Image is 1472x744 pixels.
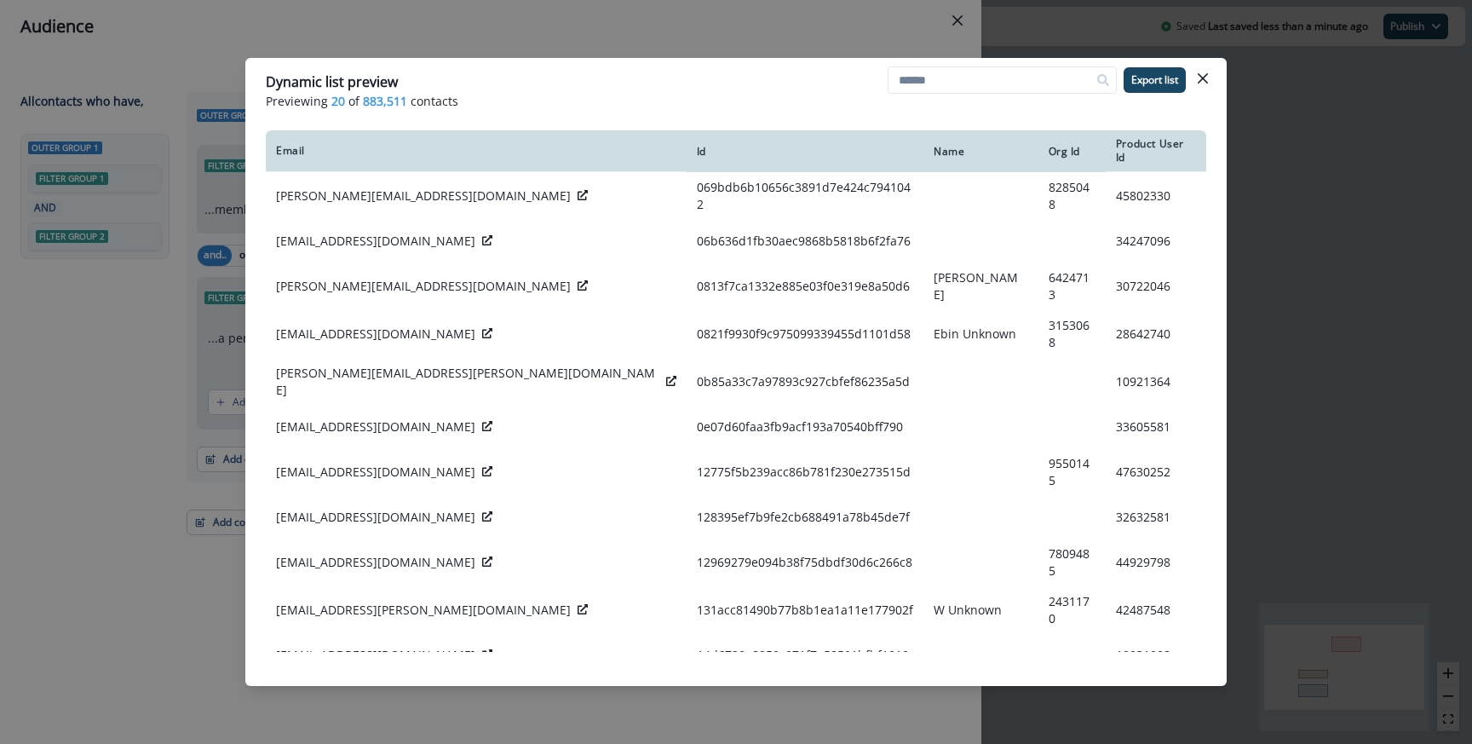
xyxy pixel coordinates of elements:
[266,92,1206,110] p: Previewing of contacts
[331,92,345,110] span: 20
[276,647,475,664] p: [EMAIL_ADDRESS][DOMAIN_NAME]
[1106,358,1206,406] td: 10921364
[1106,448,1206,496] td: 47630252
[276,554,475,571] p: [EMAIL_ADDRESS][DOMAIN_NAME]
[276,326,475,343] p: [EMAIL_ADDRESS][DOMAIN_NAME]
[687,586,923,634] td: 131acc81490b77b8b1ea1a11e177902f
[687,634,923,677] td: 14d6729e8950c971f7e58501bfbf1910
[276,365,659,399] p: [PERSON_NAME][EMAIL_ADDRESS][PERSON_NAME][DOMAIN_NAME]
[1049,145,1095,159] div: Org Id
[687,406,923,448] td: 0e07d60faa3fb9acf193a70540bff790
[687,539,923,586] td: 12969279e094b38f75dbdf30d6c266c8
[1131,74,1178,86] p: Export list
[276,464,475,481] p: [EMAIL_ADDRESS][DOMAIN_NAME]
[687,310,923,358] td: 0821f9930f9c975099339455d1101d58
[1106,634,1206,677] td: 19031008
[1106,310,1206,358] td: 28642740
[687,172,923,220] td: 069bdb6b10656c3891d7e424c7941042
[687,358,923,406] td: 0b85a33c7a97893c927cbfef86235a5d
[923,310,1038,358] td: Ebin Unknown
[276,602,571,619] p: [EMAIL_ADDRESS][PERSON_NAME][DOMAIN_NAME]
[276,509,475,526] p: [EMAIL_ADDRESS][DOMAIN_NAME]
[1106,172,1206,220] td: 45802330
[697,145,913,159] div: Id
[1106,406,1206,448] td: 33605581
[1189,65,1216,92] button: Close
[1038,310,1106,358] td: 3153068
[276,187,571,205] p: [PERSON_NAME][EMAIL_ADDRESS][DOMAIN_NAME]
[934,145,1028,159] div: Name
[1124,67,1186,93] button: Export list
[1038,448,1106,496] td: 9550145
[923,586,1038,634] td: W Unknown
[1116,137,1196,164] div: Product User Id
[276,278,571,295] p: [PERSON_NAME][EMAIL_ADDRESS][DOMAIN_NAME]
[1106,262,1206,310] td: 30722046
[687,262,923,310] td: 0813f7ca1332e885e03f0e319e8a50d6
[363,92,407,110] span: 883,511
[276,233,475,250] p: [EMAIL_ADDRESS][DOMAIN_NAME]
[1038,539,1106,586] td: 7809485
[276,144,676,158] div: Email
[1106,220,1206,262] td: 34247096
[1106,586,1206,634] td: 42487548
[687,220,923,262] td: 06b636d1fb30aec9868b5818b6f2fa76
[1038,586,1106,634] td: 2431170
[1038,262,1106,310] td: 6424713
[687,448,923,496] td: 12775f5b239acc86b781f230e273515d
[276,418,475,435] p: [EMAIL_ADDRESS][DOMAIN_NAME]
[1038,172,1106,220] td: 8285048
[687,496,923,539] td: 128395ef7b9fe2cb688491a78b45de7f
[1106,496,1206,539] td: 32632581
[1106,539,1206,586] td: 44929798
[266,72,398,92] p: Dynamic list preview
[923,262,1038,310] td: [PERSON_NAME]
